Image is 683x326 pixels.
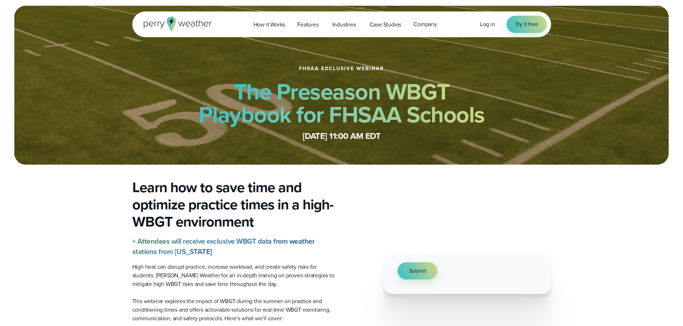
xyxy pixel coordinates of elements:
a: Try it free [507,16,547,33]
span: Case Studies [370,20,402,29]
span: How it Works [253,20,285,29]
strong: The Preseason WBGT Playbook for FHSAA Schools [199,75,485,131]
span: Industries [332,20,356,29]
p: This webinar explores the impact of WBGT during the summer on practice and conditioning times and... [132,297,336,323]
a: How it Works [247,17,291,32]
a: Case Studies [364,17,408,32]
button: Submit [398,262,438,279]
span: Submit [409,267,426,275]
span: Log in [480,20,495,28]
span: Features [297,20,318,29]
span: Company [413,20,437,29]
strong: [DATE] 11:00 AM EDT [303,130,381,142]
a: Log in [480,20,495,29]
h1: FHSAA Exclusive Webinar [299,66,384,72]
p: High heat can disrupt practice, increase workload, and create safety risks for students. [PERSON_... [132,263,336,288]
h3: Learn how to save time and optimize practice times in a high-WBGT environment [132,179,336,230]
span: Try it free [515,20,538,29]
strong: + Attendees will receive exclusive WBGT data from weather stations from [US_STATE] [132,236,315,257]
